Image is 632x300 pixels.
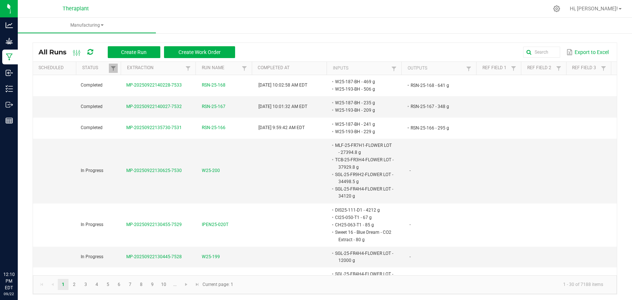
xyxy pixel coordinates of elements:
[178,49,221,55] span: Create Work Order
[334,156,394,171] li: TCB-25-FR3H4-FLOWER LOT - 37929.8 g
[147,279,158,290] a: Page 9
[334,250,394,264] li: SGL-25-FR4H4-FLOWER LOT - 12000 g
[405,203,481,247] td: -
[6,85,13,92] inline-svg: Inventory
[194,282,200,287] span: Go to the last page
[202,221,228,228] span: IPEN25-020T
[33,275,617,294] kendo-pager: Current page: 1
[334,107,394,114] li: W25-193-BH - 209 g
[6,117,13,124] inline-svg: Reports
[39,46,241,58] div: All Runs
[127,65,184,71] a: ExtractionSortable
[126,82,182,88] span: MP-20250922140228-7533
[6,101,13,108] inline-svg: Outbound
[334,214,394,221] li: CI25-050-T1 - 67 g
[482,65,509,71] a: Ref Field 1Sortable
[3,271,14,291] p: 12:10 PM EDT
[63,6,89,12] span: Theraplant
[81,104,103,109] span: Completed
[334,99,394,107] li: W25-187-BH - 235 g
[170,279,180,290] a: Page 11
[202,253,220,260] span: W25-199
[202,65,240,71] a: Run NameSortable
[126,222,182,227] span: MP-20250922130455-7529
[3,291,14,297] p: 09/22
[509,64,518,73] a: Filter
[334,121,394,128] li: W25-187-BH - 241 g
[258,65,324,71] a: Completed AtSortable
[6,53,13,61] inline-svg: Manufacturing
[409,103,469,110] li: RSN-25-167 - 348 g
[192,279,203,290] a: Go to the last page
[103,279,113,290] a: Page 5
[409,124,469,132] li: RSN-25-166 - 295 g
[334,128,394,135] li: W25-193-BH - 229 g
[158,279,169,290] a: Page 10
[523,47,560,58] input: Search
[114,279,124,290] a: Page 6
[69,279,80,290] a: Page 2
[126,254,182,259] span: MP-20250922130445-7528
[109,64,118,73] a: Filter
[240,64,249,73] a: Filter
[81,168,103,173] span: In Progress
[81,125,103,130] span: Completed
[334,85,394,93] li: W25-193-BH - 506 g
[552,5,561,12] div: Manage settings
[527,65,554,71] a: Ref Field 2Sortable
[181,279,192,290] a: Go to the next page
[565,46,611,58] button: Export to Excel
[334,185,394,200] li: SGL-25-FR4H4-FLOWER LOT - 34120 g
[81,222,103,227] span: In Progress
[334,229,394,243] li: Sweet 16 - Blue Dream - CO2 Extract - 80 g
[202,82,225,89] span: RSN-25-168
[81,82,103,88] span: Completed
[184,64,193,73] a: Filter
[6,37,13,45] inline-svg: Grow
[126,168,182,173] span: MP-20250922130625-7530
[202,167,220,174] span: W25-200
[39,65,73,71] a: ScheduledSortable
[6,21,13,29] inline-svg: Analytics
[464,64,473,73] a: Filter
[405,267,481,288] td: -
[258,125,305,130] span: [DATE] 9:59:42 AM EDT
[82,65,109,71] a: StatusSortable
[258,104,307,109] span: [DATE] 10:01:32 AM EDT
[599,64,608,73] a: Filter
[334,171,394,185] li: SGL-25-FR9H2-FLOWER LOT - 34498.5 g
[334,270,394,285] li: SGL-25-FR4H4-FLOWER LOT - 13115 g
[389,64,398,73] a: Filter
[405,247,481,267] td: -
[126,125,182,130] span: MP-20250922135730-7531
[202,274,220,281] span: W25-198
[183,282,189,287] span: Go to the next page
[18,18,156,33] a: Manufacturing
[334,142,394,156] li: MLF-25-FR7H1-FLOWER LOT - 27394.8 g
[570,6,618,11] span: Hi, [PERSON_NAME]!
[81,254,103,259] span: In Progress
[7,241,30,263] iframe: Resource center
[572,65,599,71] a: Ref Field 3Sortable
[125,279,136,290] a: Page 7
[401,62,476,75] th: Outputs
[126,104,182,109] span: MP-20250922140027-7532
[108,46,160,58] button: Create Run
[121,49,147,55] span: Create Run
[258,82,307,88] span: [DATE] 10:02:58 AM EDT
[58,279,68,290] a: Page 1
[91,279,102,290] a: Page 4
[334,78,394,85] li: W25-187-BH - 469 g
[409,82,469,89] li: RSN-25-168 - 641 g
[136,279,147,290] a: Page 8
[18,22,156,28] span: Manufacturing
[164,46,235,58] button: Create Work Order
[238,279,609,291] kendo-pager-info: 1 - 30 of 7188 items
[80,279,91,290] a: Page 3
[405,139,481,203] td: -
[554,64,563,73] a: Filter
[202,103,225,110] span: RSN-25-167
[334,221,394,229] li: CH25-063-T1 - 85 g
[6,69,13,77] inline-svg: Inbound
[327,62,401,75] th: Inputs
